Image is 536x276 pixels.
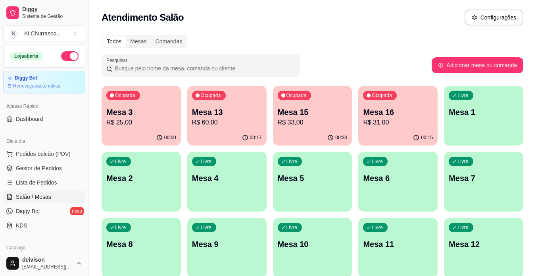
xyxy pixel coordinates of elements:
p: Mesa 6 [363,173,433,184]
span: Lista de Pedidos [16,179,57,187]
p: Ocupada [115,92,135,99]
div: Catálogo [3,241,85,254]
a: Diggy BotRenovaçãoautomática [3,71,85,93]
input: Pesquisar [112,64,295,72]
label: Pesquisar [106,57,130,64]
span: Salão / Mesas [16,193,51,201]
button: Alterar Status [61,51,79,61]
a: DiggySistema de Gestão [3,3,85,22]
article: Diggy Bot [15,75,37,81]
p: Mesa 15 [278,107,348,118]
span: Diggy Bot [16,207,40,215]
p: Ocupada [372,92,392,99]
div: Ki Churrasco ... [24,29,61,37]
div: Todos [102,36,126,47]
button: LivreMesa 4 [187,152,267,212]
p: Mesa 4 [192,173,262,184]
p: R$ 31,00 [363,118,433,127]
a: KDS [3,219,85,232]
span: KDS [16,222,27,229]
span: Diggy [22,6,82,13]
p: 00:33 [335,134,347,141]
div: Acesso Rápido [3,100,85,113]
span: deivison [22,257,73,264]
p: Livre [457,158,469,165]
p: Mesa 1 [449,107,519,118]
a: Dashboard [3,113,85,125]
p: Mesa 10 [278,239,348,250]
p: Livre [201,158,212,165]
p: 00:17 [250,134,262,141]
p: Livre [115,158,126,165]
p: Livre [201,224,212,231]
p: Livre [286,224,298,231]
p: Ocupada [201,92,221,99]
button: LivreMesa 6 [358,152,438,212]
button: Pedidos balcão (PDV) [3,148,85,160]
p: Mesa 7 [449,173,519,184]
button: LivreMesa 7 [444,152,523,212]
button: LivreMesa 1 [444,86,523,146]
p: Mesa 2 [106,173,176,184]
span: Dashboard [16,115,43,123]
p: Livre [457,224,469,231]
p: R$ 25,00 [106,118,176,127]
p: Livre [372,158,383,165]
a: Diggy Botnovo [3,205,85,218]
span: [EMAIL_ADDRESS][DOMAIN_NAME] [22,264,73,270]
span: Gestor de Pedidos [16,164,62,172]
article: Renovação automática [13,83,60,89]
a: Lista de Pedidos [3,176,85,189]
button: LivreMesa 2 [102,152,181,212]
p: Mesa 3 [106,107,176,118]
div: Loja aberta [10,52,43,60]
span: Pedidos balcão (PDV) [16,150,71,158]
p: Mesa 9 [192,239,262,250]
button: OcupadaMesa 15R$ 33,0000:33 [273,86,352,146]
button: OcupadaMesa 3R$ 25,0000:00 [102,86,181,146]
p: R$ 60,00 [192,118,262,127]
a: Gestor de Pedidos [3,162,85,175]
button: OcupadaMesa 13R$ 60,0000:17 [187,86,267,146]
p: Ocupada [286,92,307,99]
span: K [10,29,18,37]
div: Mesas [126,36,151,47]
p: 00:00 [164,134,176,141]
p: Mesa 5 [278,173,348,184]
p: Livre [286,158,298,165]
div: Dia a dia [3,135,85,148]
p: Mesa 12 [449,239,519,250]
button: deivison[EMAIL_ADDRESS][DOMAIN_NAME] [3,254,85,273]
p: Mesa 11 [363,239,433,250]
button: Select a team [3,25,85,41]
button: LivreMesa 5 [273,152,352,212]
a: Salão / Mesas [3,190,85,203]
button: OcupadaMesa 16R$ 31,0000:15 [358,86,438,146]
p: Livre [457,92,469,99]
p: Mesa 8 [106,239,176,250]
div: Comandas [151,36,187,47]
p: Mesa 16 [363,107,433,118]
p: 00:15 [421,134,433,141]
button: Adicionar mesa ou comanda [432,57,523,73]
p: Livre [115,224,126,231]
p: R$ 33,00 [278,118,348,127]
p: Livre [372,224,383,231]
h2: Atendimento Salão [102,11,184,24]
button: Configurações [465,10,523,25]
span: Sistema de Gestão [22,13,82,19]
p: Mesa 13 [192,107,262,118]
